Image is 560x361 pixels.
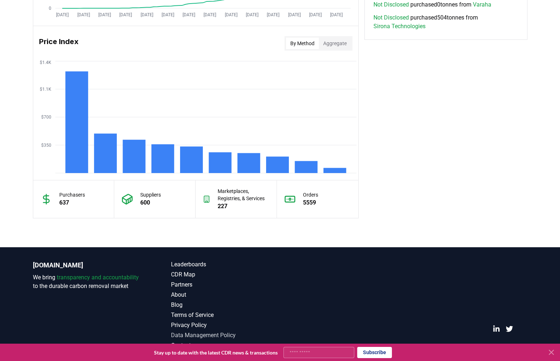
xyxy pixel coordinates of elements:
[218,188,269,202] p: Marketplaces, Registries, & Services
[493,325,500,332] a: LinkedIn
[140,12,153,17] tspan: [DATE]
[286,38,319,49] button: By Method
[39,36,78,51] h3: Price Index
[319,38,351,49] button: Aggregate
[309,12,322,17] tspan: [DATE]
[373,22,426,31] a: Sirona Technologies
[56,12,69,17] tspan: [DATE]
[140,198,161,207] p: 600
[59,191,85,198] p: Purchasers
[473,0,491,9] a: Varaha
[330,12,343,17] tspan: [DATE]
[288,12,300,17] tspan: [DATE]
[171,321,280,330] a: Privacy Policy
[41,115,51,120] tspan: $700
[171,280,280,289] a: Partners
[218,202,269,211] p: 227
[171,331,280,340] a: Data Management Policy
[303,198,318,207] p: 5559
[183,12,195,17] tspan: [DATE]
[373,13,518,31] span: purchased 504 tonnes from
[77,12,90,17] tspan: [DATE]
[171,260,280,269] a: Leaderboards
[225,12,237,17] tspan: [DATE]
[140,191,161,198] p: Suppliers
[57,274,139,281] span: transparency and accountability
[119,12,132,17] tspan: [DATE]
[161,12,174,17] tspan: [DATE]
[171,311,280,319] a: Terms of Service
[373,0,409,9] a: Not Disclosed
[39,87,51,92] tspan: $1.1K
[373,0,491,9] span: purchased 0 tonnes from
[98,12,111,17] tspan: [DATE]
[246,12,258,17] tspan: [DATE]
[41,143,51,148] tspan: $350
[39,60,51,65] tspan: $1.4K
[33,260,142,270] p: [DOMAIN_NAME]
[171,341,280,350] a: Contact
[506,325,513,332] a: Twitter
[33,273,142,291] p: We bring to the durable carbon removal market
[303,191,318,198] p: Orders
[171,291,280,299] a: About
[204,12,216,17] tspan: [DATE]
[373,13,409,22] a: Not Disclosed
[171,270,280,279] a: CDR Map
[59,198,85,207] p: 637
[267,12,279,17] tspan: [DATE]
[48,6,51,11] tspan: 0
[171,301,280,309] a: Blog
